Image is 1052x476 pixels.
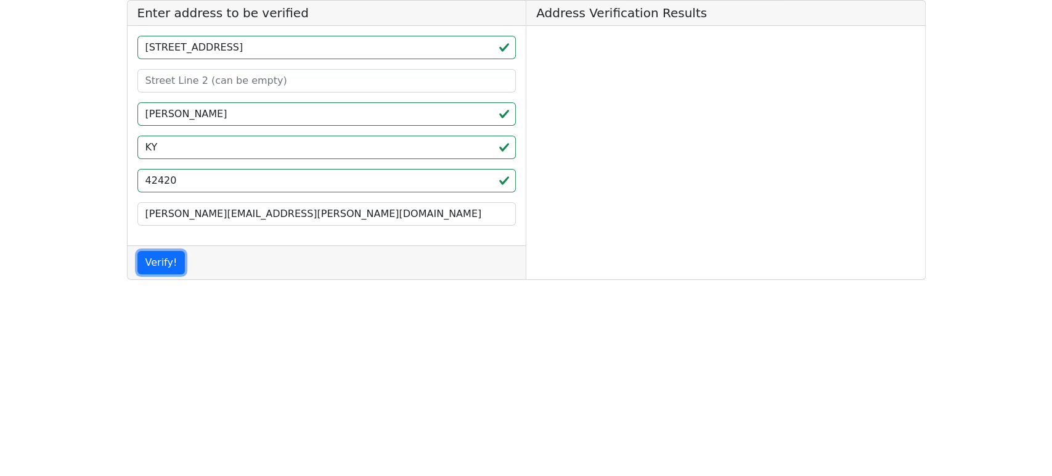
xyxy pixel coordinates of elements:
[128,1,526,26] h5: Enter address to be verified
[137,202,516,226] input: Your Email
[137,136,516,159] input: 2-Letter State
[137,69,516,92] input: Street Line 2 (can be empty)
[137,36,516,59] input: Street Line 1
[137,169,516,192] input: ZIP code 5 or 5+4
[526,1,925,26] h5: Address Verification Results
[137,102,516,126] input: City
[137,251,186,274] button: Verify!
